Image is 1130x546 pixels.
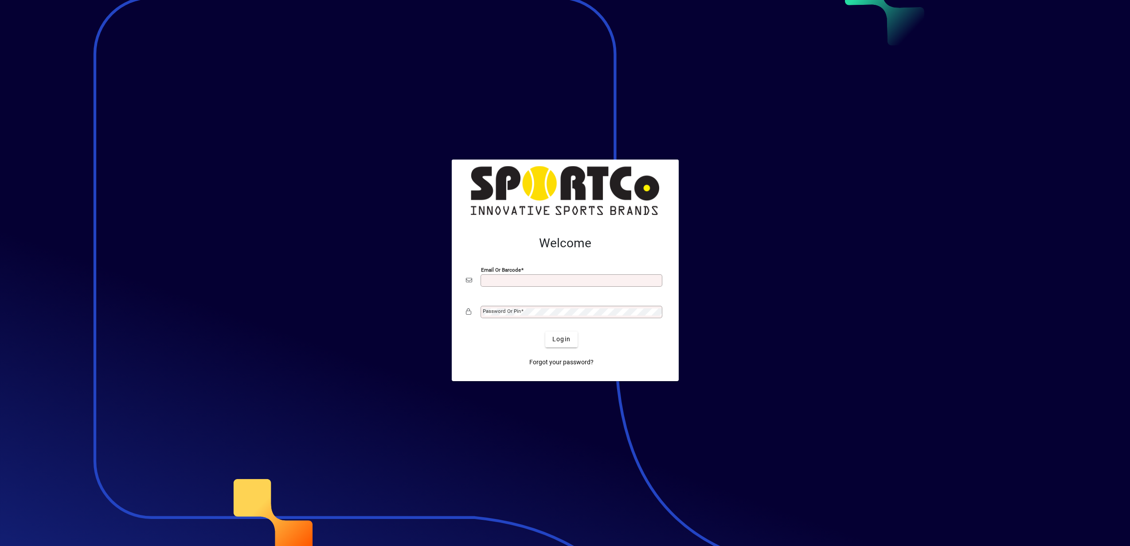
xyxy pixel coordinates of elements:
mat-label: Email or Barcode [481,266,521,273]
mat-label: Password or Pin [483,308,521,314]
h2: Welcome [466,236,665,251]
a: Forgot your password? [526,355,597,370]
span: Forgot your password? [529,358,594,367]
button: Login [545,331,578,347]
span: Login [552,335,571,344]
